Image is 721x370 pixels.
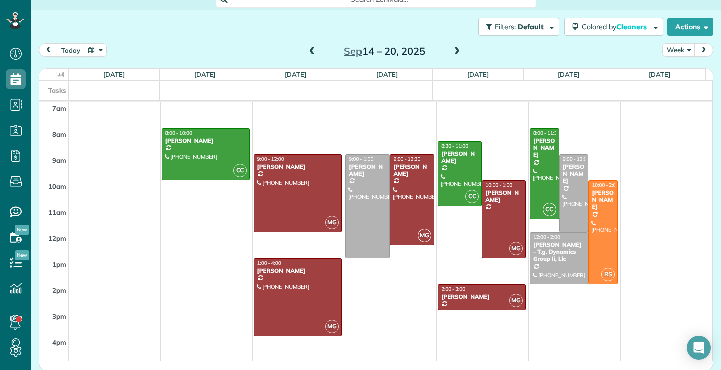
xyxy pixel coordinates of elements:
[441,150,479,165] div: [PERSON_NAME]
[687,336,711,360] div: Open Intercom Messenger
[57,43,85,57] button: today
[509,294,523,307] span: MG
[533,130,560,136] span: 8:00 - 11:30
[558,70,579,78] a: [DATE]
[52,130,66,138] span: 8am
[325,216,339,229] span: MG
[591,189,615,211] div: [PERSON_NAME]
[562,163,586,185] div: [PERSON_NAME]
[393,163,431,178] div: [PERSON_NAME]
[418,229,431,242] span: MG
[257,156,284,162] span: 9:00 - 12:00
[467,70,489,78] a: [DATE]
[533,241,585,263] div: [PERSON_NAME] - T.g. Dynamics Group Ii, Llc
[662,43,695,57] button: Week
[543,203,556,216] span: CC
[533,234,560,240] span: 12:00 - 2:00
[52,104,66,112] span: 7am
[233,164,247,177] span: CC
[165,137,247,144] div: [PERSON_NAME]
[441,310,523,317] div: [PHONE_NUMBER]
[325,320,339,333] span: MG
[441,286,465,292] span: 2:00 - 3:00
[48,208,66,216] span: 11am
[15,250,29,260] span: New
[393,156,420,162] span: 9:00 - 12:30
[257,267,339,274] div: [PERSON_NAME]
[52,312,66,320] span: 3pm
[518,22,544,31] span: Default
[52,286,66,294] span: 2pm
[103,70,125,78] a: [DATE]
[52,260,66,268] span: 1pm
[39,43,58,57] button: prev
[348,163,387,178] div: [PERSON_NAME]
[509,242,523,255] span: MG
[257,163,339,170] div: [PERSON_NAME]
[48,234,66,242] span: 12pm
[52,156,66,164] span: 9am
[257,260,281,266] span: 1:00 - 4:00
[52,338,66,346] span: 4pm
[649,70,670,78] a: [DATE]
[485,182,512,188] span: 10:00 - 1:00
[667,18,713,36] button: Actions
[473,18,559,36] a: Filters: Default
[48,86,66,94] span: Tasks
[285,70,306,78] a: [DATE]
[344,45,362,57] span: Sep
[465,190,479,203] span: CC
[563,156,590,162] span: 9:00 - 12:00
[48,182,66,190] span: 10am
[533,137,556,159] div: [PERSON_NAME]
[349,156,373,162] span: 9:00 - 1:00
[495,22,516,31] span: Filters:
[441,143,468,149] span: 8:30 - 11:00
[376,70,398,78] a: [DATE]
[564,18,663,36] button: Colored byCleaners
[592,182,619,188] span: 10:00 - 2:00
[582,22,650,31] span: Colored by
[694,43,713,57] button: next
[15,225,29,235] span: New
[165,130,192,136] span: 8:00 - 10:00
[601,268,615,281] span: RS
[322,46,447,57] h2: 14 – 20, 2025
[485,189,523,204] div: [PERSON_NAME]
[194,70,216,78] a: [DATE]
[478,18,559,36] button: Filters: Default
[441,293,523,300] div: [PERSON_NAME]
[616,22,648,31] span: Cleaners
